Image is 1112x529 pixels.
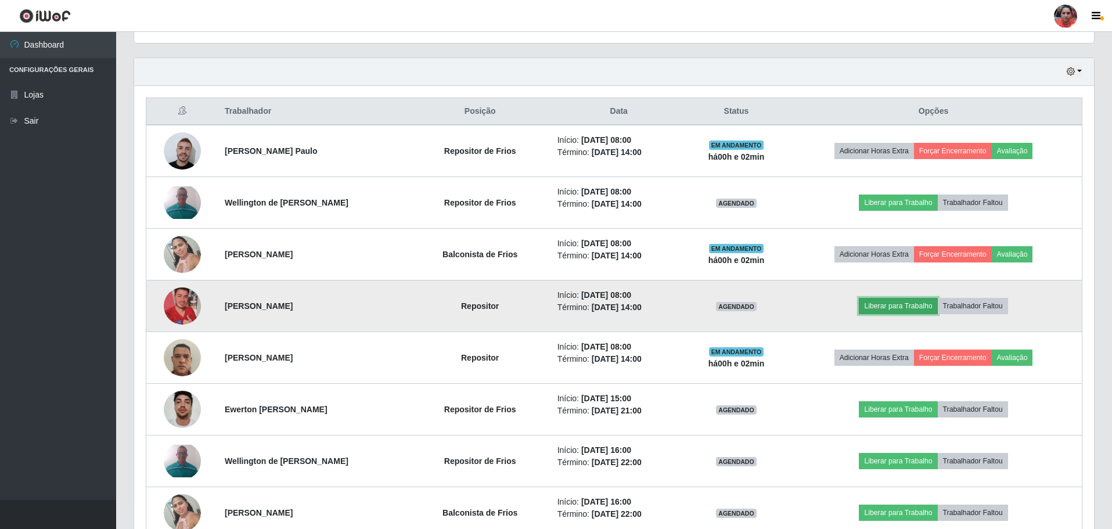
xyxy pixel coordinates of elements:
time: [DATE] 08:00 [581,342,631,351]
li: Término: [557,508,681,520]
strong: Balconista de Frios [442,250,517,259]
li: Início: [557,393,681,405]
li: Início: [557,496,681,508]
time: [DATE] 16:00 [581,497,631,506]
strong: há 00 h e 02 min [708,152,765,161]
li: Término: [557,301,681,314]
li: Início: [557,289,681,301]
img: 1741878920639.jpeg [164,273,201,339]
strong: [PERSON_NAME] [225,353,293,362]
li: Término: [557,198,681,210]
li: Término: [557,405,681,417]
th: Trabalhador [218,98,410,125]
button: Trabalhador Faltou [938,505,1008,521]
span: AGENDADO [716,199,757,208]
strong: Repositor de Frios [444,198,516,207]
button: Avaliação [992,246,1033,262]
span: AGENDADO [716,457,757,466]
img: 1744226938039.jpeg [164,130,201,172]
li: Início: [557,341,681,353]
button: Forçar Encerramento [914,143,992,159]
button: Avaliação [992,143,1033,159]
strong: Repositor [461,353,499,362]
button: Liberar para Trabalho [859,453,937,469]
strong: [PERSON_NAME] [225,301,293,311]
th: Data [550,98,688,125]
time: [DATE] 14:00 [592,303,642,312]
button: Liberar para Trabalho [859,401,937,418]
time: [DATE] 14:00 [592,354,642,364]
img: 1724302399832.jpeg [164,445,201,477]
strong: Repositor de Frios [444,456,516,466]
button: Trabalhador Faltou [938,195,1008,211]
li: Término: [557,250,681,262]
li: Início: [557,134,681,146]
button: Adicionar Horas Extra [834,350,914,366]
li: Início: [557,237,681,250]
img: 1724302399832.jpeg [164,186,201,219]
strong: Ewerton [PERSON_NAME] [225,405,328,414]
button: Forçar Encerramento [914,350,992,366]
span: AGENDADO [716,302,757,311]
time: [DATE] 08:00 [581,187,631,196]
strong: [PERSON_NAME] Paulo [225,146,317,156]
time: [DATE] 15:00 [581,394,631,403]
span: EM ANDAMENTO [709,141,764,150]
button: Liberar para Trabalho [859,505,937,521]
time: [DATE] 08:00 [581,239,631,248]
button: Adicionar Horas Extra [834,246,914,262]
button: Adicionar Horas Extra [834,143,914,159]
button: Forçar Encerramento [914,246,992,262]
li: Término: [557,456,681,469]
button: Trabalhador Faltou [938,401,1008,418]
strong: há 00 h e 02 min [708,255,765,265]
img: 1702328329487.jpeg [164,229,201,279]
time: [DATE] 22:00 [592,458,642,467]
button: Trabalhador Faltou [938,298,1008,314]
button: Trabalhador Faltou [938,453,1008,469]
button: Liberar para Trabalho [859,298,937,314]
span: AGENDADO [716,405,757,415]
time: [DATE] 14:00 [592,199,642,208]
li: Término: [557,146,681,159]
th: Opções [785,98,1082,125]
img: CoreUI Logo [19,9,71,23]
li: Término: [557,353,681,365]
span: EM ANDAMENTO [709,347,764,357]
strong: [PERSON_NAME] [225,508,293,517]
time: [DATE] 21:00 [592,406,642,415]
img: 1749663581820.jpeg [164,333,201,382]
strong: Repositor de Frios [444,146,516,156]
img: 1741968469890.jpeg [164,384,201,434]
strong: [PERSON_NAME] [225,250,293,259]
time: [DATE] 16:00 [581,445,631,455]
time: [DATE] 08:00 [581,290,631,300]
button: Avaliação [992,350,1033,366]
span: AGENDADO [716,509,757,518]
strong: Wellington de [PERSON_NAME] [225,456,348,466]
button: Liberar para Trabalho [859,195,937,211]
time: [DATE] 22:00 [592,509,642,519]
time: [DATE] 14:00 [592,147,642,157]
strong: Wellington de [PERSON_NAME] [225,198,348,207]
th: Status [688,98,785,125]
strong: Repositor de Frios [444,405,516,414]
li: Início: [557,444,681,456]
strong: Balconista de Frios [442,508,517,517]
span: EM ANDAMENTO [709,244,764,253]
time: [DATE] 14:00 [592,251,642,260]
strong: há 00 h e 02 min [708,359,765,368]
th: Posição [410,98,550,125]
time: [DATE] 08:00 [581,135,631,145]
strong: Repositor [461,301,499,311]
li: Início: [557,186,681,198]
